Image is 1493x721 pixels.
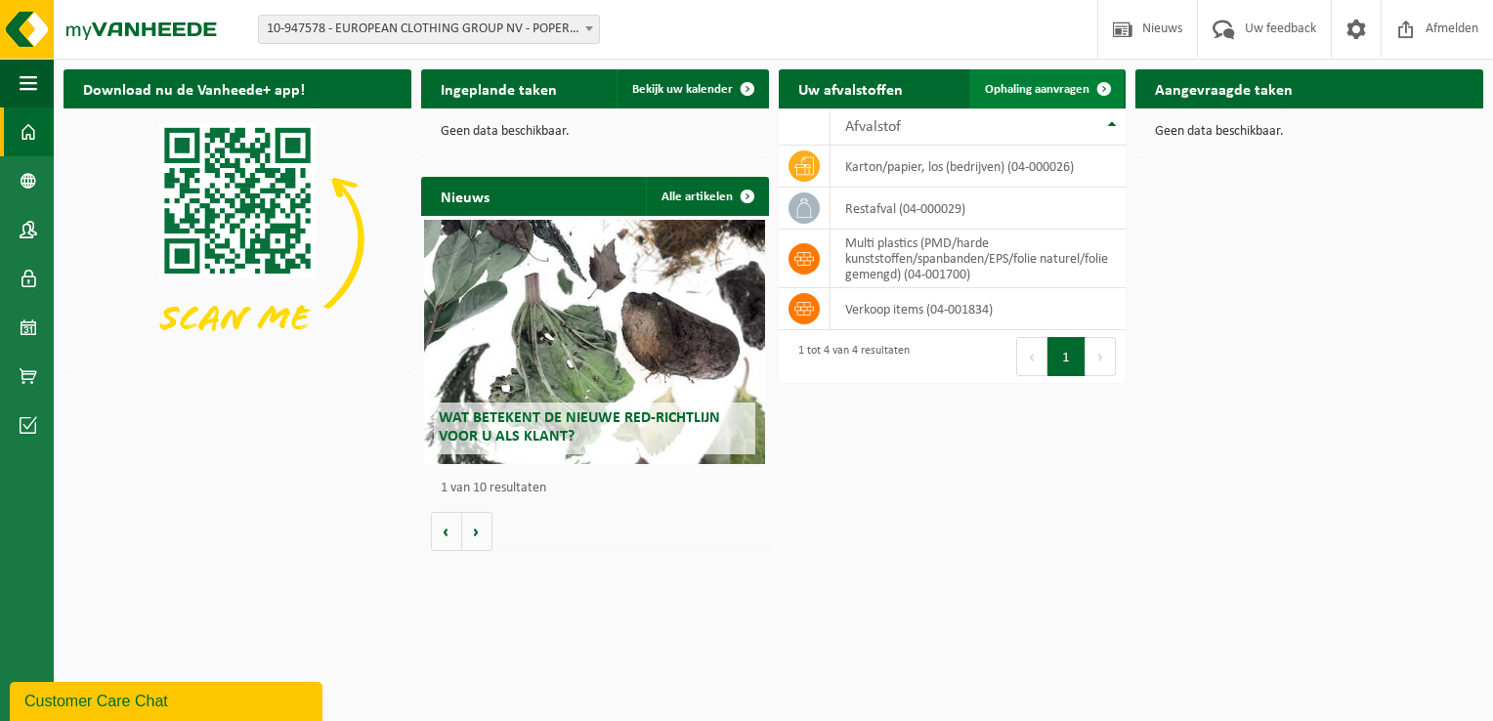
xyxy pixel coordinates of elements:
span: Ophaling aanvragen [985,83,1089,96]
td: multi plastics (PMD/harde kunststoffen/spanbanden/EPS/folie naturel/folie gemengd) (04-001700) [831,230,1127,288]
button: Previous [1016,337,1047,376]
iframe: chat widget [10,678,326,721]
td: karton/papier, los (bedrijven) (04-000026) [831,146,1127,188]
h2: Uw afvalstoffen [779,69,922,107]
p: 1 van 10 resultaten [441,482,759,495]
span: Bekijk uw kalender [632,83,733,96]
td: verkoop items (04-001834) [831,288,1127,330]
h2: Aangevraagde taken [1135,69,1312,107]
span: Wat betekent de nieuwe RED-richtlijn voor u als klant? [439,410,720,445]
button: Next [1086,337,1116,376]
a: Alle artikelen [646,177,767,216]
a: Wat betekent de nieuwe RED-richtlijn voor u als klant? [424,220,765,464]
span: 10-947578 - EUROPEAN CLOTHING GROUP NV - POPERINGE [258,15,600,44]
h2: Ingeplande taken [421,69,576,107]
button: Vorige [431,512,462,551]
p: Geen data beschikbaar. [441,125,749,139]
td: restafval (04-000029) [831,188,1127,230]
a: Bekijk uw kalender [617,69,767,108]
div: 1 tot 4 van 4 resultaten [789,335,910,378]
h2: Nieuws [421,177,509,215]
img: Download de VHEPlus App [64,108,411,369]
span: Afvalstof [845,119,901,135]
button: 1 [1047,337,1086,376]
p: Geen data beschikbaar. [1155,125,1464,139]
h2: Download nu de Vanheede+ app! [64,69,324,107]
a: Ophaling aanvragen [969,69,1124,108]
span: 10-947578 - EUROPEAN CLOTHING GROUP NV - POPERINGE [259,16,599,43]
button: Volgende [462,512,492,551]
